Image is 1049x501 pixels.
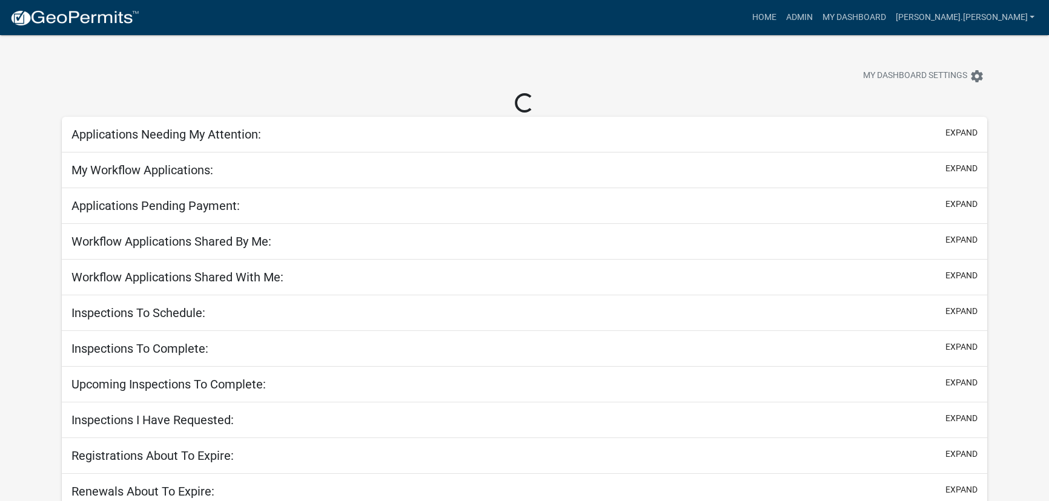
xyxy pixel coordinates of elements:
[71,484,214,499] h5: Renewals About To Expire:
[71,377,266,391] h5: Upcoming Inspections To Complete:
[945,483,978,496] button: expand
[71,270,283,284] h5: Workflow Applications Shared With Me:
[945,341,978,353] button: expand
[71,341,208,356] h5: Inspections To Complete:
[71,306,205,320] h5: Inspections To Schedule:
[853,64,994,88] button: My Dashboard Settingssettings
[945,162,978,175] button: expand
[71,163,213,177] h5: My Workflow Applications:
[945,305,978,318] button: expand
[945,126,978,139] button: expand
[71,448,234,463] h5: Registrations About To Expire:
[890,6,1039,29] a: [PERSON_NAME].[PERSON_NAME]
[71,198,240,213] h5: Applications Pending Payment:
[71,234,271,249] h5: Workflow Applications Shared By Me:
[945,376,978,389] button: expand
[781,6,817,29] a: Admin
[945,412,978,425] button: expand
[945,234,978,246] button: expand
[945,269,978,282] button: expand
[970,69,984,83] i: settings
[817,6,890,29] a: My Dashboard
[945,448,978,460] button: expand
[71,413,234,427] h5: Inspections I Have Requested:
[71,127,261,142] h5: Applications Needing My Attention:
[747,6,781,29] a: Home
[863,69,967,83] span: My Dashboard Settings
[945,198,978,211] button: expand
